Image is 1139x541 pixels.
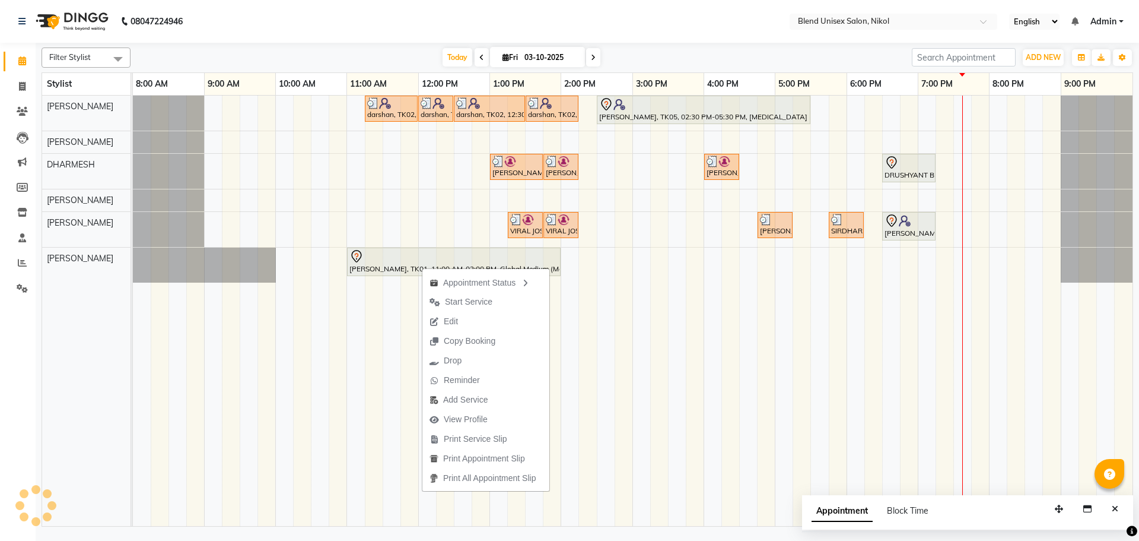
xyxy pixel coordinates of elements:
[276,75,319,93] a: 10:00 AM
[545,214,577,236] div: VIRAL JOSHI, TK04, 01:45 PM-02:15 PM, [DEMOGRAPHIC_DATA] O3+ Clean Up
[490,75,527,93] a: 1:00 PM
[47,101,113,112] span: [PERSON_NAME]
[419,97,452,120] div: darshan, TK02, 12:00 PM-12:30 PM, [PERSON_NAME]
[429,396,438,404] img: add-service.png
[444,374,480,387] span: Reminder
[455,97,524,120] div: darshan, TK02, 12:30 PM-01:30 PM, Global Colour [DEMOGRAPHIC_DATA]
[47,137,113,147] span: [PERSON_NAME]
[444,433,507,445] span: Print Service Slip
[47,253,113,264] span: [PERSON_NAME]
[47,159,95,170] span: DHARMESH
[918,75,956,93] a: 7:00 PM
[561,75,599,93] a: 2:00 PM
[633,75,670,93] a: 3:00 PM
[444,335,495,347] span: Copy Booking
[445,296,492,308] span: Start Service
[444,355,462,367] span: Drop
[1090,15,1116,28] span: Admin
[887,505,928,516] span: Block Time
[30,5,112,38] img: logo
[527,97,577,120] div: darshan, TK02, 01:30 PM-02:15 PM, [PERSON_NAME] Colour
[1106,500,1124,518] button: Close
[133,75,171,93] a: 8:00 AM
[509,214,542,236] div: VIRAL JOSHI, TK04, 01:15 PM-01:45 PM, [PERSON_NAME]
[49,52,91,62] span: Filter Stylist
[491,156,542,178] div: [PERSON_NAME], TK03, 01:00 PM-01:45 PM, Hair Cut [DEMOGRAPHIC_DATA]
[499,53,521,62] span: Fri
[521,49,580,67] input: 2025-10-03
[443,48,472,67] span: Today
[847,75,885,93] a: 6:00 PM
[429,454,438,463] img: printapt.png
[759,214,791,236] div: [PERSON_NAME], TK07, 04:45 PM-05:15 PM, [PERSON_NAME]
[47,78,72,89] span: Stylist
[1023,49,1064,66] button: ADD NEW
[419,75,461,93] a: 12:00 PM
[429,279,438,287] img: apt_status.png
[883,156,934,181] div: DRUSHYANT BHAI, TK10, 06:30 PM-07:15 PM, Hair Cut [DEMOGRAPHIC_DATA]
[205,75,243,93] a: 9:00 AM
[366,97,416,120] div: darshan, TK02, 11:15 AM-12:00 PM, Hair Cut [DEMOGRAPHIC_DATA]
[883,214,934,239] div: [PERSON_NAME], TK09, 06:30 PM-07:15 PM, Hair Cut [DEMOGRAPHIC_DATA]
[912,48,1016,67] input: Search Appointment
[705,156,738,178] div: [PERSON_NAME] ICE CREAM, TK06, 04:00 PM-04:30 PM, [PERSON_NAME]
[131,5,183,38] b: 08047224946
[775,75,813,93] a: 5:00 PM
[47,195,113,205] span: [PERSON_NAME]
[347,75,390,93] a: 11:00 AM
[990,75,1027,93] a: 8:00 PM
[422,272,549,292] div: Appointment Status
[444,413,488,426] span: View Profile
[429,474,438,483] img: printall.png
[443,453,525,465] span: Print Appointment Slip
[704,75,742,93] a: 4:00 PM
[1061,75,1099,93] a: 9:00 PM
[443,472,536,485] span: Print All Appointment Slip
[830,214,863,236] div: SIRDHARTH, TK08, 05:45 PM-06:15 PM, [PERSON_NAME]
[348,249,559,274] div: [PERSON_NAME], TK01, 11:00 AM-02:00 PM, Global Medium (Majireal)
[545,156,577,178] div: [PERSON_NAME], TK03, 01:45 PM-02:15 PM, [PERSON_NAME]
[443,394,488,406] span: Add Service
[812,501,873,522] span: Appointment
[444,315,458,328] span: Edit
[1026,53,1061,62] span: ADD NEW
[47,217,113,228] span: [PERSON_NAME]
[598,97,809,122] div: [PERSON_NAME], TK05, 02:30 PM-05:30 PM, [MEDICAL_DATA] Medium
